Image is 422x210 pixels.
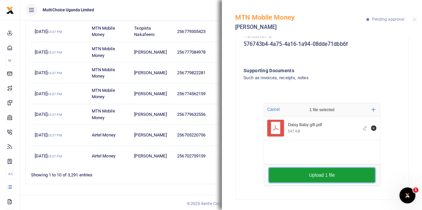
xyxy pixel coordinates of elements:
span: Transport refund [DATE] [221,129,253,141]
a: logo-small logo-large logo-large [6,7,14,12]
span: [DATE] [35,132,62,137]
span: Airtel Money [92,132,115,137]
span: [DATE] [35,91,62,96]
div: 547 KB [288,129,300,133]
div: Daisy Baby gift.pdf [288,122,359,128]
div: 1 file selected [294,103,350,116]
span: Teopista Nakafeero [134,26,154,37]
span: Pending approval [372,17,404,22]
span: [DATE] [35,29,62,34]
span: [PERSON_NAME] [134,112,166,117]
small: 03:37 PM [47,92,62,96]
h4: Supporting Documents [244,67,373,74]
span: Transport refund [DATE] [221,46,253,58]
span: 256705220756 [177,132,205,137]
span: [PERSON_NAME] [134,153,166,158]
small: 03:37 PM [47,71,62,75]
span: [PERSON_NAME] [134,132,166,137]
span: Airtel Money [92,153,115,158]
h4: Such as invoices, receipts, notes [244,74,373,82]
small: 03:37 PM [47,51,62,54]
div: Showing 1 to 10 of 3,291 entries [31,168,187,178]
button: Remove file [370,124,377,132]
span: Transport refund [DATE] [221,150,253,162]
span: [DATE] [35,112,62,117]
span: MultiChoice Uganda Limited [40,7,97,13]
span: 256774562159 [177,91,205,96]
div: File Uploader [264,103,380,186]
span: Transport refund [DATE] [221,88,253,100]
button: Edit file Daisy Baby gift.pdf [362,124,369,132]
span: Transport refund [DATE] [221,26,253,37]
span: [PERSON_NAME] [134,50,166,55]
span: MTN Mobile Money [92,26,115,37]
span: 256779632556 [177,112,205,117]
span: 1 [413,187,418,193]
small: 03:37 PM [47,113,62,116]
span: 256777084978 [177,50,205,55]
small: 03:37 PM [47,133,62,137]
span: [DATE] [35,153,62,158]
span: [PERSON_NAME] [134,91,166,96]
span: 256779822281 [177,70,205,75]
span: 256702759159 [177,153,205,158]
span: 256779305423 [177,29,205,34]
span: MTN Mobile Money [92,67,115,79]
button: Cancel [265,105,282,114]
small: 03:37 PM [47,154,62,158]
span: [DATE] [35,50,62,55]
button: Add more files [369,105,378,114]
small: 03:37 PM [47,30,62,34]
span: [PERSON_NAME] [134,70,166,75]
button: Upload 1 file [269,168,375,182]
span: MTN Mobile Money [92,46,115,58]
li: M [5,55,14,66]
h5: 576743b4-4a75-4a16-1a94-08dde71dbb6f [244,41,400,48]
iframe: Intercom live chat [399,187,415,203]
span: MTN Mobile Money [92,88,115,100]
button: Close [412,17,417,22]
span: [DATE] [35,70,62,75]
span: Transport refund [DATE] [221,108,253,120]
h5: MTN Mobile Money [235,13,366,21]
img: logo-small [6,6,14,14]
li: Ac [5,168,14,179]
span: MTN Mobile Money [92,108,115,120]
span: Transport refund [DATE] [221,67,253,79]
h5: [PERSON_NAME] [235,24,366,31]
